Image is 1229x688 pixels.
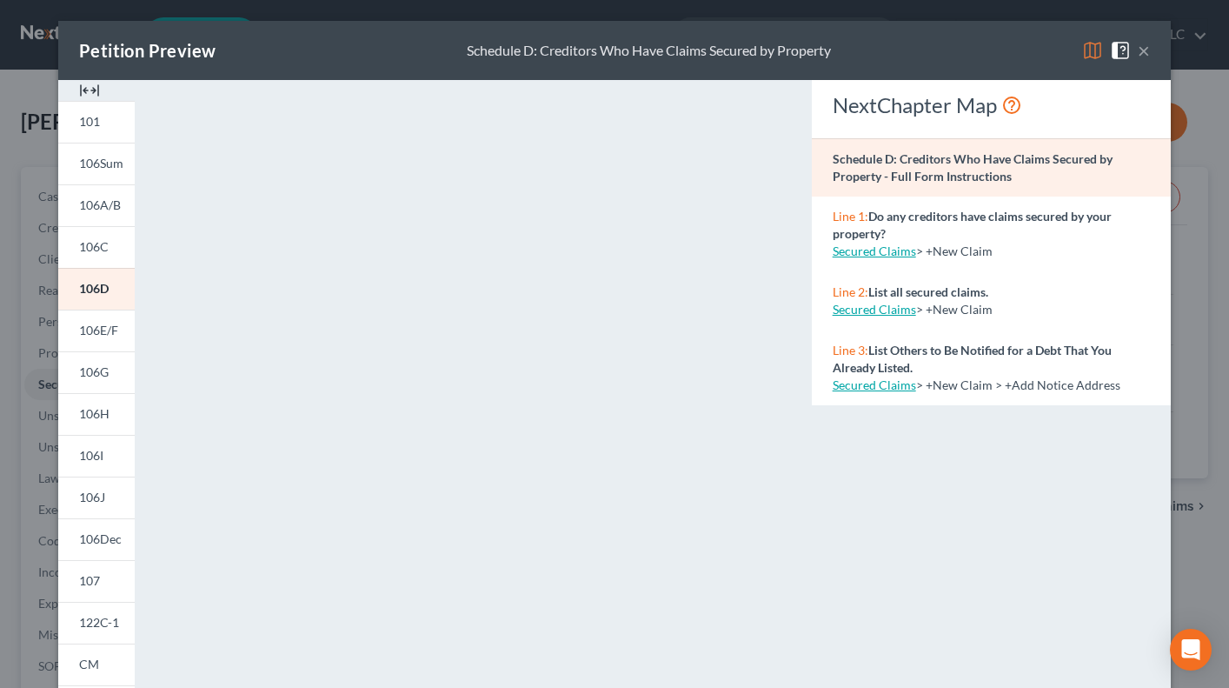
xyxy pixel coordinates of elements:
[79,573,100,588] span: 107
[833,377,916,392] a: Secured Claims
[833,284,868,299] span: Line 2:
[58,351,135,393] a: 106G
[79,156,123,170] span: 106Sum
[1170,629,1212,671] div: Open Intercom Messenger
[58,101,135,143] a: 101
[916,377,1120,392] span: > +New Claim > +Add Notice Address
[79,448,103,463] span: 106I
[833,302,916,317] a: Secured Claims
[79,114,100,129] span: 101
[58,226,135,268] a: 106C
[833,343,868,357] span: Line 3:
[467,41,831,61] div: Schedule D: Creditors Who Have Claims Secured by Property
[833,151,1113,184] strong: Schedule D: Creditors Who Have Claims Secured by Property - Full Form Instructions
[79,615,119,630] span: 122C-1
[833,343,1112,375] strong: List Others to Be Notified for a Debt That You Already Listed.
[79,323,118,337] span: 106E/F
[916,244,993,258] span: > +New Claim
[58,268,135,310] a: 106D
[58,393,135,435] a: 106H
[1082,40,1103,61] img: map-eea8200ae884c6f1103ae1953ef3d486a96c86aabb227e865a55264e3737af1f.svg
[58,143,135,184] a: 106Sum
[58,602,135,644] a: 122C-1
[58,477,135,518] a: 106J
[79,281,109,296] span: 106D
[58,435,135,477] a: 106I
[58,560,135,602] a: 107
[833,209,868,224] span: Line 1:
[79,239,109,254] span: 106C
[868,284,988,299] strong: List all secured claims.
[58,644,135,685] a: CM
[79,490,105,504] span: 106J
[58,310,135,351] a: 106E/F
[79,38,216,63] div: Petition Preview
[1110,40,1131,61] img: help-close-5ba153eb36485ed6c1ea00a893f15db1cb9b99d6cae46e1a8edb6c62d00a1a76.svg
[833,91,1150,119] div: NextChapter Map
[79,197,121,212] span: 106A/B
[833,209,1112,241] strong: Do any creditors have claims secured by your property?
[833,244,916,258] a: Secured Claims
[1138,40,1150,61] button: ×
[916,302,993,317] span: > +New Claim
[79,406,110,421] span: 106H
[79,80,100,101] img: expand-e0f6d898513216a626fdd78e52531dac95497ffd26381d4c15ee2fc46db09dca.svg
[58,518,135,560] a: 106Dec
[79,531,122,546] span: 106Dec
[79,657,99,671] span: CM
[79,364,109,379] span: 106G
[58,184,135,226] a: 106A/B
